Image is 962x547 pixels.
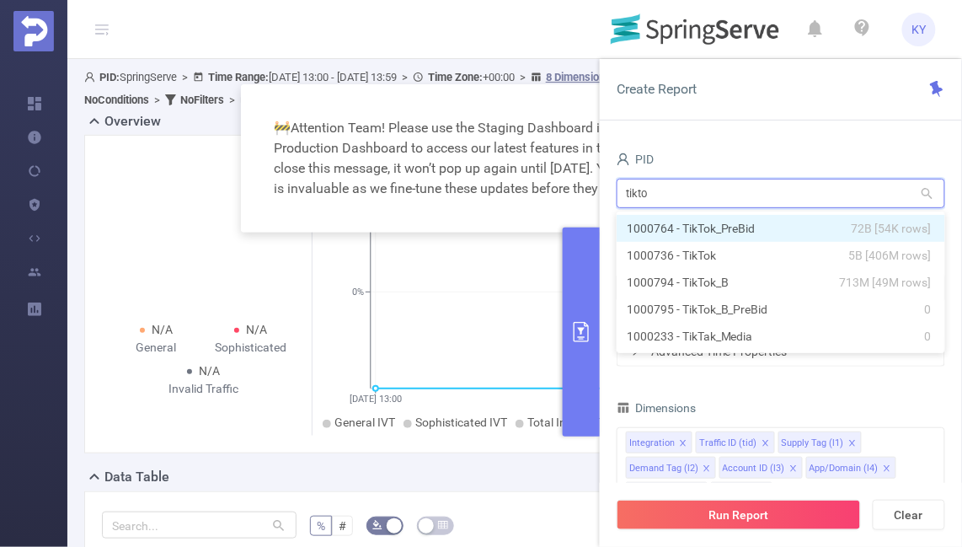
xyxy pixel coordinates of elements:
[699,432,757,454] div: Traffic ID (tid)
[617,242,945,269] li: 1000736 - TikTok
[275,120,291,136] span: warning
[782,432,844,454] div: Supply Tag (l1)
[852,219,932,238] span: 72B [54K rows]
[261,105,702,212] div: Attention Team! Please use the Staging Dashboard instead of the Production Dashboard to access ou...
[617,500,861,530] button: Run Report
[848,439,857,449] i: icon: close
[617,269,945,296] li: 1000794 - TikTok_B
[840,273,932,292] span: 713M [49M rows]
[617,153,630,166] i: icon: user
[778,432,862,453] li: Supply Tag (l1)
[626,432,692,453] li: Integration
[719,457,803,479] li: Account ID (l3)
[696,432,775,453] li: Traffic ID (tid)
[711,482,772,504] li: Chain (l6)
[629,432,675,454] div: Integration
[617,81,697,97] span: Create Report
[617,215,945,242] li: 1000764 - TikTok_PreBid
[806,457,896,479] li: App/Domain (l4)
[617,401,696,415] span: Dimensions
[873,500,945,530] button: Clear
[703,464,711,475] i: icon: close
[810,458,879,480] div: App/Domain (l4)
[629,458,698,480] div: Demand Tag (l2)
[925,327,932,346] span: 0
[789,464,798,475] i: icon: close
[849,246,932,265] span: 5B [406M rows]
[617,153,654,166] span: PID
[723,458,785,480] div: Account ID (l3)
[617,296,945,323] li: 1000795 - TikTok_B_PreBid
[883,464,891,475] i: icon: close
[925,300,932,319] span: 0
[626,457,716,479] li: Demand Tag (l2)
[617,323,945,350] li: 1000233 - TikTak_Media
[679,439,687,449] i: icon: close
[762,439,770,449] i: icon: close
[626,482,708,504] li: App Name (l5)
